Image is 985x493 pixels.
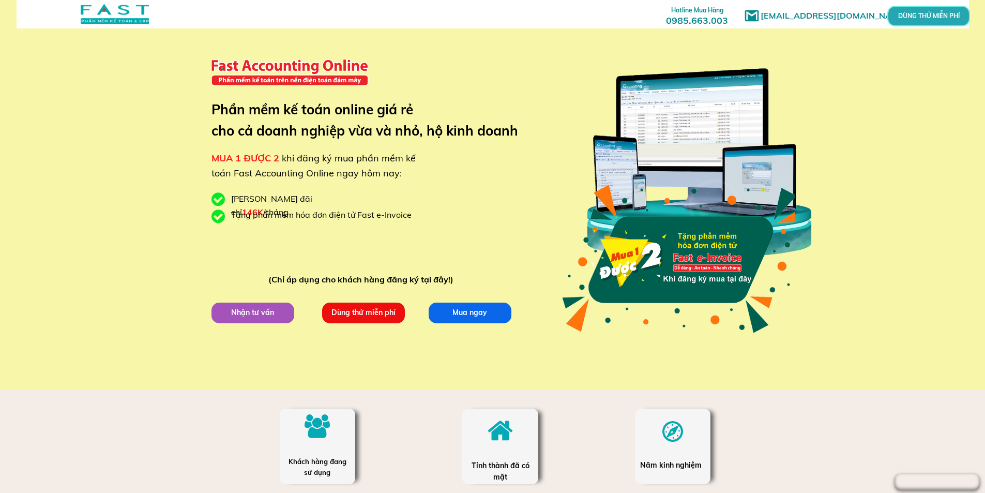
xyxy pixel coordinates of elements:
div: Tặng phần mềm hóa đơn điện tử Fast e-Invoice [231,208,419,222]
p: Dùng thử miễn phí [322,302,404,323]
span: 146K [242,207,263,217]
p: DÙNG THỬ MIỄN PHÍ [916,13,942,19]
div: (Chỉ áp dụng cho khách hàng đăng ký tại đây!) [268,273,458,287]
p: Nhận tư vấn [211,302,294,323]
span: MUA 1 ĐƯỢC 2 [211,152,279,164]
p: Mua ngay [428,302,511,323]
h1: [EMAIL_ADDRESS][DOMAIN_NAME] [761,9,913,23]
h3: 0985.663.003 [655,4,739,26]
span: khi đăng ký mua phần mềm kế toán Fast Accounting Online ngay hôm nay: [211,152,416,179]
div: Tỉnh thành đã có mặt [471,460,531,483]
span: Hotline Mua Hàng [671,6,723,14]
div: Khách hàng đang sử dụng [285,456,350,478]
div: Năm kinh nghiệm [640,459,705,471]
div: [PERSON_NAME] đãi chỉ /tháng [231,192,366,219]
h3: Phần mềm kế toán online giá rẻ cho cả doanh nghiệp vừa và nhỏ, hộ kinh doanh [211,99,534,142]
